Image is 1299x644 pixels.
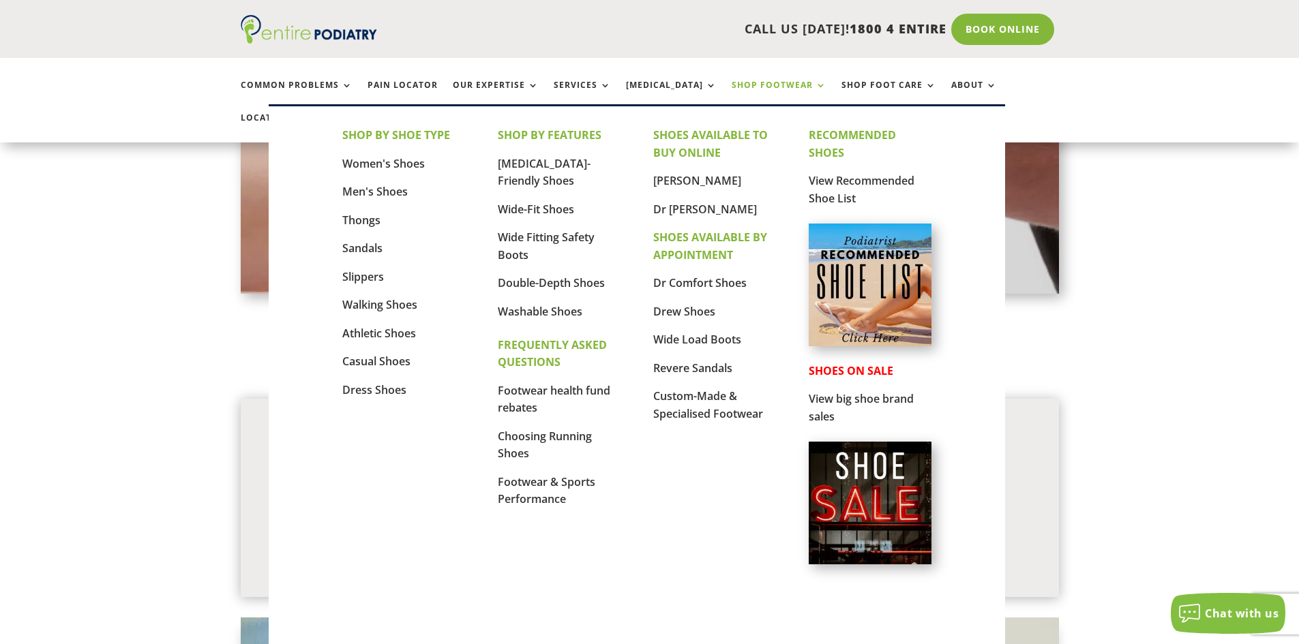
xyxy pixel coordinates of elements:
[626,80,717,110] a: [MEDICAL_DATA]
[244,506,1056,523] p: Read our complete guide to ingrown toenails or [DATE].
[498,304,582,319] a: Washable Shoes
[498,202,574,217] a: Wide-Fit Shoes
[498,337,607,370] strong: FREQUENTLY ASKED QUESTIONS
[342,213,380,228] a: Thongs
[453,80,539,110] a: Our Expertise
[653,304,715,319] a: Drew Shoes
[342,326,416,341] a: Athletic Shoes
[342,241,383,256] a: Sandals
[241,113,309,142] a: Locations
[241,335,1059,378] h2: Other Services
[653,173,741,188] a: [PERSON_NAME]
[951,80,997,110] a: About
[653,332,741,347] a: Wide Load Boots
[653,202,757,217] a: Dr [PERSON_NAME]
[342,184,408,199] a: Men's Shoes
[850,20,946,37] span: 1800 4 ENTIRE
[841,80,936,110] a: Shop Foot Care
[342,382,406,397] a: Dress Shoes
[498,275,605,290] a: Double-Depth Shoes
[653,230,767,262] strong: SHOES AVAILABLE BY APPOINTMENT
[498,383,610,416] a: Footwear health fund rebates
[498,474,595,507] a: Footwear & Sports Performance
[342,269,384,284] a: Slippers
[430,20,946,38] p: CALL US [DATE]!
[554,80,611,110] a: Services
[653,361,732,375] a: Revere Sandals
[809,391,914,424] a: View big shoe brand sales
[809,363,893,378] strong: SHOES ON SALE
[653,388,763,421] a: Custom-Made & Specialised Footwear
[244,478,1056,506] p: Toenail surgery and nail reconstructions also available for recurring issues or serious injuries.
[244,450,1056,478] p: Entire [MEDICAL_DATA] can quickly fix ingrown toenails for adults, babies and children. Be pain-f...
[498,230,595,262] a: Wide Fitting Safety Boots
[342,354,410,369] a: Casual Shoes
[241,15,377,44] img: logo (1)
[1171,593,1285,634] button: Chat with us
[809,442,931,564] img: shoe-sale-australia-entire-podiatry
[368,80,438,110] a: Pain Locator
[951,14,1054,45] a: Book Online
[498,429,592,461] a: Choosing Running Shoes
[653,275,747,290] a: Dr Comfort Shoes
[809,173,914,206] a: View Recommended Shoe List
[809,335,931,349] a: Podiatrist Recommended Shoe List Australia
[732,80,826,110] a: Shop Footwear
[241,80,353,110] a: Common Problems
[809,224,931,346] img: podiatrist-recommended-shoe-list-australia-entire-podiatry
[809,553,931,567] a: Shoes on Sale from Entire Podiatry shoe partners
[241,33,377,46] a: Entire Podiatry
[342,297,417,312] a: Walking Shoes
[498,156,591,189] a: [MEDICAL_DATA]-Friendly Shoes
[498,127,601,142] strong: SHOP BY FEATURES
[653,127,768,160] strong: SHOES AVAILABLE TO BUY ONLINE
[342,127,450,142] strong: SHOP BY SHOE TYPE
[1205,606,1279,621] span: Chat with us
[809,127,896,160] strong: RECOMMENDED SHOES
[342,156,425,171] a: Women's Shoes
